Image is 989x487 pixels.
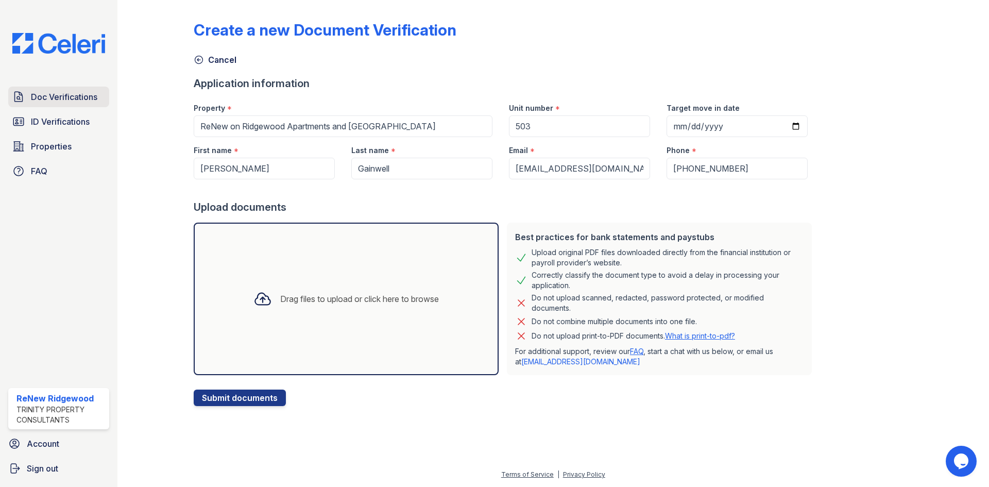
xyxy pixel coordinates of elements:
[16,405,105,425] div: Trinity Property Consultants
[31,91,97,103] span: Doc Verifications
[532,331,735,341] p: Do not upload print-to-PDF documents.
[194,54,236,66] a: Cancel
[532,293,804,313] div: Do not upload scanned, redacted, password protected, or modified documents.
[8,136,109,157] a: Properties
[563,471,605,478] a: Privacy Policy
[16,392,105,405] div: ReNew Ridgewood
[501,471,554,478] a: Terms of Service
[8,111,109,132] a: ID Verifications
[509,103,553,113] label: Unit number
[194,200,816,214] div: Upload documents
[532,270,804,291] div: Correctly classify the document type to avoid a delay in processing your application.
[515,346,804,367] p: For additional support, review our , start a chat with us below, or email us at
[630,347,643,356] a: FAQ
[194,390,286,406] button: Submit documents
[31,165,47,177] span: FAQ
[194,145,232,156] label: First name
[8,161,109,181] a: FAQ
[8,87,109,107] a: Doc Verifications
[509,145,528,156] label: Email
[532,247,804,268] div: Upload original PDF files downloaded directly from the financial institution or payroll provider’...
[521,357,640,366] a: [EMAIL_ADDRESS][DOMAIN_NAME]
[4,33,113,54] img: CE_Logo_Blue-a8612792a0a2168367f1c8372b55b34899dd931a85d93a1a3d3e32e68fde9ad4.png
[280,293,439,305] div: Drag files to upload or click here to browse
[27,462,58,475] span: Sign out
[667,145,690,156] label: Phone
[4,458,113,479] a: Sign out
[667,103,740,113] label: Target move in date
[31,115,90,128] span: ID Verifications
[665,331,735,340] a: What is print-to-pdf?
[31,140,72,153] span: Properties
[4,433,113,454] a: Account
[27,438,59,450] span: Account
[194,103,225,113] label: Property
[946,446,979,477] iframe: chat widget
[557,471,559,478] div: |
[532,315,697,328] div: Do not combine multiple documents into one file.
[194,21,456,39] div: Create a new Document Verification
[351,145,389,156] label: Last name
[194,76,816,91] div: Application information
[515,231,804,243] div: Best practices for bank statements and paystubs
